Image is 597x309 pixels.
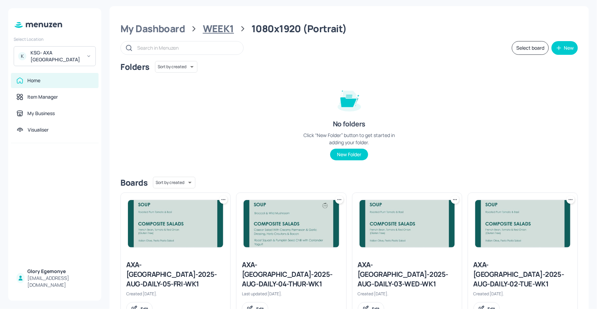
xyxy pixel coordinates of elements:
[475,200,570,247] img: 2025-08-19-1755614433995i4y8uftlyo.jpeg
[126,291,225,297] div: Created [DATE].
[128,200,223,247] img: 2025-08-19-1755614433995i4y8uftlyo.jpeg
[27,110,55,117] div: My Business
[153,176,195,189] div: Sort by created
[251,23,347,35] div: 1080x1920 (Portrait)
[27,275,93,288] div: [EMAIL_ADDRESS][DOMAIN_NAME]
[298,132,401,146] div: Click “New Folder” button to get started in adding your folder.
[564,46,574,50] div: New
[333,119,365,129] div: No folders
[242,291,340,297] div: Last updated [DATE].
[330,149,368,160] button: New Folder
[203,23,234,35] div: WEEK1
[360,200,455,247] img: 2025-08-19-1755614433995i4y8uftlyo.jpeg
[551,41,578,55] button: New
[244,200,339,247] img: 2025-08-21-17557862073525c362fz5qo8.jpeg
[14,36,96,42] div: Select Location
[332,82,366,116] img: folder-empty
[18,52,26,60] div: K
[358,291,456,297] div: Created [DATE].
[28,126,49,133] div: Visualiser
[473,260,572,289] div: AXA-[GEOGRAPHIC_DATA]-2025-AUG-DAILY-02-TUE-WK1
[120,177,147,188] div: Boards
[155,60,197,74] div: Sort by created
[30,49,82,63] div: KSG- AXA [GEOGRAPHIC_DATA]
[358,260,456,289] div: AXA-[GEOGRAPHIC_DATA]-2025-AUG-DAILY-03-WED-WK1
[120,23,185,35] div: My Dashboard
[126,260,225,289] div: AXA-[GEOGRAPHIC_DATA]-2025-AUG-DAILY-05-FRI-WK1
[473,291,572,297] div: Created [DATE].
[120,61,150,72] div: Folders
[27,77,40,84] div: Home
[137,43,236,53] input: Search in Menuzen
[512,41,549,55] button: Select board
[27,94,58,100] div: Item Manager
[27,268,93,275] div: Glory Egemonye
[242,260,340,289] div: AXA-[GEOGRAPHIC_DATA]-2025-AUG-DAILY-04-THUR-WK1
